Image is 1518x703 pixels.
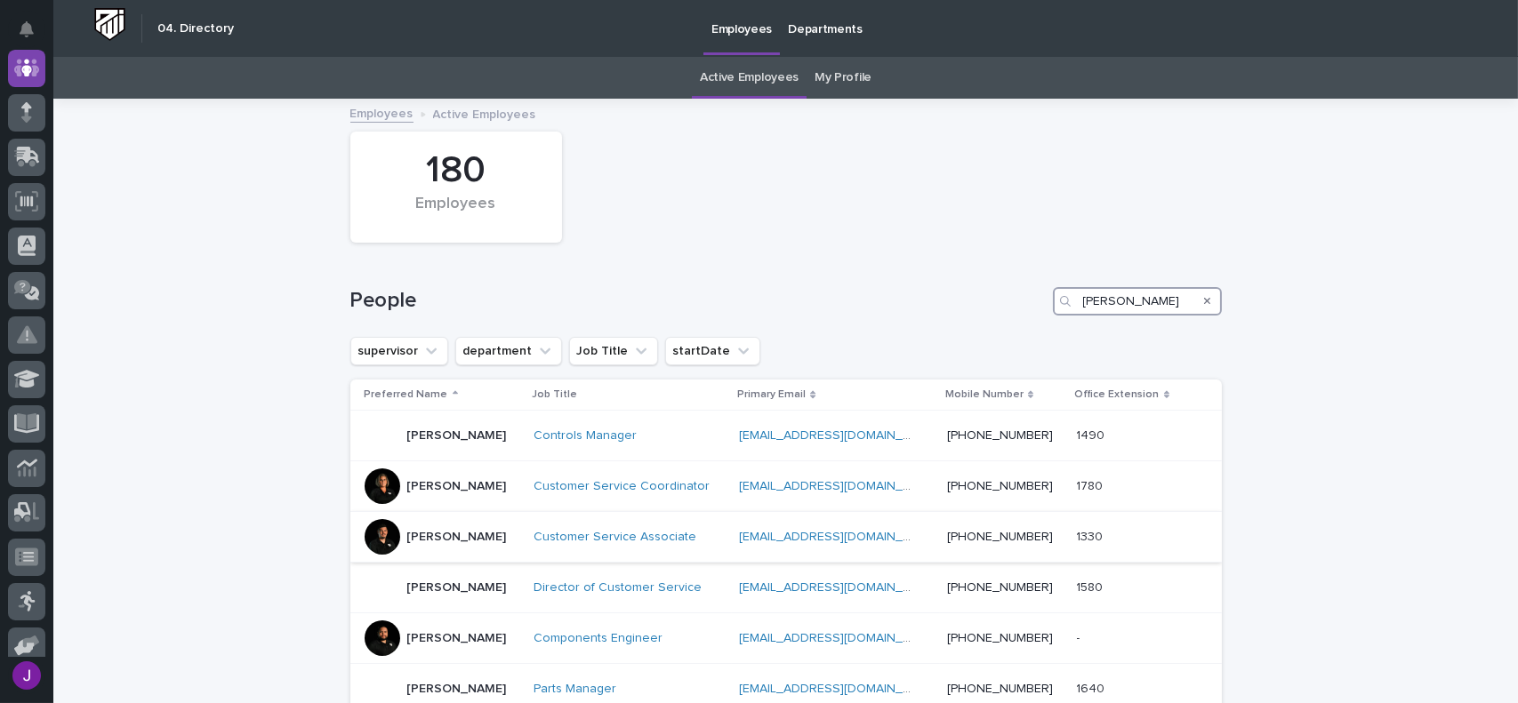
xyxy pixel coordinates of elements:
button: department [455,337,562,365]
button: Job Title [569,337,658,365]
a: [EMAIL_ADDRESS][DOMAIN_NAME] [739,632,940,644]
p: 1780 [1077,475,1107,494]
div: 180 [381,148,532,193]
tr: [PERSON_NAME]Director of Customer Service [EMAIL_ADDRESS][DOMAIN_NAME] [PHONE_NUMBER]15801580 [350,563,1222,613]
p: 1490 [1077,425,1109,443]
p: Mobile Number [945,385,1024,404]
p: 1330 [1077,526,1107,545]
tr: [PERSON_NAME]Customer Service Coordinator [EMAIL_ADDRESS][DOMAIN_NAME] [PHONE_NUMBER]17801780 [350,461,1222,512]
a: [PHONE_NUMBER] [947,531,1053,543]
a: Active Employees [700,57,799,99]
a: Customer Service Associate [534,530,696,545]
tr: [PERSON_NAME]Customer Service Associate [EMAIL_ADDRESS][DOMAIN_NAME] [PHONE_NUMBER]13301330 [350,512,1222,563]
a: [EMAIL_ADDRESS][DOMAIN_NAME] [739,531,940,543]
p: Job Title [532,385,577,404]
p: [PERSON_NAME] [407,631,507,646]
h1: People [350,288,1046,314]
a: [PHONE_NUMBER] [947,632,1053,644]
div: Notifications [22,21,45,50]
button: supervisor [350,337,448,365]
div: Employees [381,195,532,232]
tr: [PERSON_NAME]Components Engineer [EMAIL_ADDRESS][DOMAIN_NAME] [PHONE_NUMBER]-- [350,613,1222,664]
a: [PHONE_NUMBER] [947,429,1053,442]
a: [EMAIL_ADDRESS][DOMAIN_NAME] [739,480,940,492]
button: users-avatar [8,657,45,694]
button: Notifications [8,11,45,48]
p: [PERSON_NAME] [407,580,507,595]
a: Controls Manager [534,428,637,443]
a: Parts Manager [534,682,616,697]
p: 1640 [1077,678,1109,697]
a: Director of Customer Service [534,580,702,595]
p: [PERSON_NAME] [407,682,507,697]
a: Customer Service Coordinator [534,479,710,494]
p: [PERSON_NAME] [407,479,507,494]
p: - [1077,627,1084,646]
p: Primary Email [737,385,806,404]
p: Preferred Name [365,385,448,404]
p: 1580 [1077,577,1107,595]
img: Workspace Logo [93,8,126,41]
input: Search [1053,287,1222,316]
a: [PHONE_NUMBER] [947,480,1053,492]
a: My Profile [815,57,871,99]
a: Employees [350,102,414,123]
a: [EMAIL_ADDRESS][DOMAIN_NAME] [739,581,940,594]
a: Components Engineer [534,631,663,646]
a: [PHONE_NUMBER] [947,581,1053,594]
a: [EMAIL_ADDRESS][DOMAIN_NAME] [739,429,940,442]
a: [EMAIL_ADDRESS][DOMAIN_NAME] [739,683,940,695]
button: startDate [665,337,760,365]
p: Active Employees [433,103,536,123]
tr: [PERSON_NAME]Controls Manager [EMAIL_ADDRESS][DOMAIN_NAME] [PHONE_NUMBER]14901490 [350,411,1222,461]
p: [PERSON_NAME] [407,530,507,545]
h2: 04. Directory [157,21,234,36]
a: [PHONE_NUMBER] [947,683,1053,695]
p: [PERSON_NAME] [407,428,507,443]
p: Office Extension [1075,385,1160,404]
